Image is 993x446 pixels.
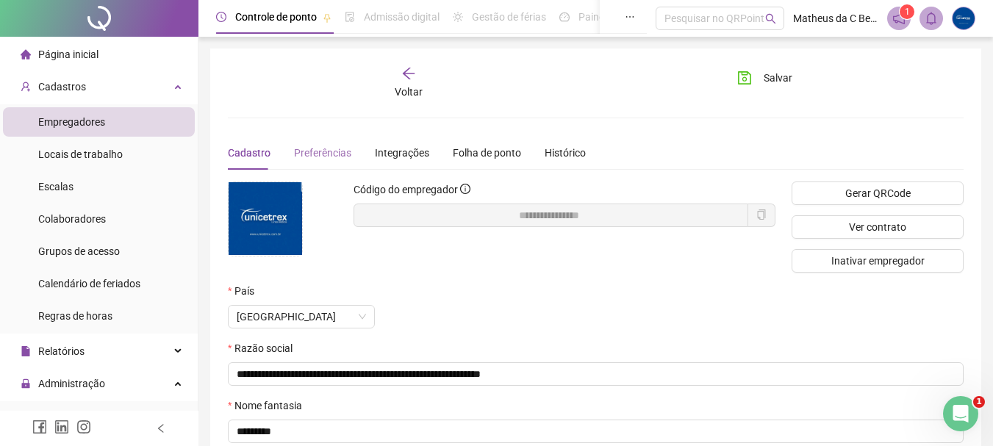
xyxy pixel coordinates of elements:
span: save [737,71,752,85]
span: Página inicial [38,48,98,60]
span: home [21,49,31,60]
div: Folha de ponto [453,145,521,161]
span: Ver contrato [849,219,906,235]
span: Nome fantasia [234,398,302,414]
span: Empregadores [38,116,105,128]
span: user-add [21,82,31,92]
span: Código do empregador [354,184,458,195]
button: Inativar empregador [792,249,964,273]
span: Admissão digital [364,11,440,23]
sup: 1 [900,4,914,19]
div: Cadastro [228,145,270,161]
span: Relatórios [38,345,85,357]
span: search [765,13,776,24]
span: notification [892,12,906,25]
span: Painel do DP [578,11,636,23]
span: info-circle [460,184,470,194]
span: Inativar empregador [831,253,925,269]
button: Gerar QRCode [792,181,964,205]
span: Matheus da C Bezerra - Unicetrex [793,10,878,26]
span: instagram [76,420,91,434]
span: file-done [345,12,355,22]
span: Preferências [294,147,351,159]
span: Salvar [764,70,792,86]
span: Gestão de férias [472,11,546,23]
span: País [234,283,254,299]
span: Gerar QRCode [845,185,911,201]
img: 37643 [953,7,975,29]
span: file [21,346,31,356]
span: Cadastros [38,81,86,93]
button: Salvar [726,66,803,90]
span: Locais de trabalho [38,148,123,160]
span: Brasil [237,306,366,328]
span: Razão social [234,340,293,356]
iframe: Intercom live chat [943,396,978,431]
span: Calendário de feriados [38,278,140,289]
span: dashboard [559,12,570,22]
span: Administração [38,378,105,389]
span: Escalas [38,181,74,193]
span: 1 [905,7,910,17]
span: facebook [32,420,47,434]
span: left [156,423,166,434]
span: 1 [973,396,985,408]
span: arrow-left [401,66,416,81]
span: clock-circle [216,12,226,22]
span: Grupos de acesso [38,245,120,257]
span: pushpin [323,13,331,22]
span: lock [21,378,31,389]
span: sun [453,12,463,22]
img: imagem empregador [229,182,302,255]
span: Colaboradores [38,213,106,225]
span: Controle de ponto [235,11,317,23]
span: Regras de horas [38,310,112,322]
span: bell [925,12,938,25]
div: Integrações [375,145,429,161]
div: Histórico [545,145,586,161]
span: Voltar [395,86,423,98]
span: ellipsis [625,12,635,22]
button: Ver contrato [792,215,964,239]
span: linkedin [54,420,69,434]
span: copy [756,209,767,220]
